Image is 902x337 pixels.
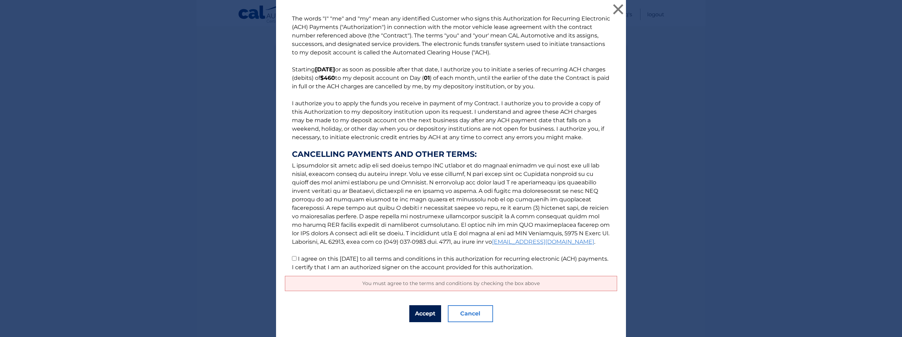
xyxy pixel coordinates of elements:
[285,14,617,272] p: The words "I" "me" and "my" mean any identified Customer who signs this Authorization for Recurri...
[320,75,335,81] b: $460
[611,2,625,16] button: ×
[292,150,610,159] strong: CANCELLING PAYMENTS AND OTHER TERMS:
[315,66,335,73] b: [DATE]
[362,280,540,286] span: You must agree to the terms and conditions by checking the box above
[448,305,493,322] button: Cancel
[424,75,430,81] b: 01
[409,305,441,322] button: Accept
[492,238,594,245] a: [EMAIL_ADDRESS][DOMAIN_NAME]
[292,255,608,271] label: I agree on this [DATE] to all terms and conditions in this authorization for recurring electronic...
